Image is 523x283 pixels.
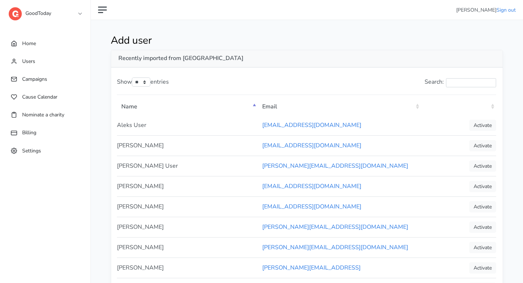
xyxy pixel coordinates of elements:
label: Search: [425,77,496,87]
a: Home [7,36,83,51]
span: Users [22,58,35,65]
a: [EMAIL_ADDRESS][DOMAIN_NAME] [262,203,361,211]
a: GoodToday [9,5,81,18]
a: Activate [469,262,496,274]
label: Show entries [117,77,169,87]
a: Activate [469,201,496,212]
a: [PERSON_NAME][EMAIL_ADDRESS][DOMAIN_NAME] [262,223,408,231]
a: Activate [469,222,496,233]
a: Activate [469,242,496,253]
td: [PERSON_NAME] [117,258,258,278]
a: Sign out [496,7,516,13]
span: Home [22,40,36,47]
span: Campaigns [22,76,47,83]
a: Activate [469,140,496,151]
select: Showentries [132,77,150,87]
strong: Recently imported from [GEOGRAPHIC_DATA] [118,54,243,62]
a: Settings [7,144,83,158]
td: [PERSON_NAME] [117,217,258,237]
a: Activate [469,160,496,172]
a: [PERSON_NAME][EMAIL_ADDRESS] [262,264,361,272]
td: [PERSON_NAME] [117,176,258,196]
td: [PERSON_NAME] [117,196,258,217]
td: [PERSON_NAME] [117,237,258,258]
a: [EMAIL_ADDRESS][DOMAIN_NAME] [262,182,361,190]
span: Cause Calendar [22,93,57,100]
span: Nominate a charity [22,111,64,118]
a: [PERSON_NAME][EMAIL_ADDRESS][DOMAIN_NAME] [262,243,408,251]
th: Email: activate to sort column ascending [258,97,421,115]
span: Settings [22,147,41,154]
input: Search: [446,78,496,87]
a: Billing [7,125,83,140]
h1: Add user [111,35,436,47]
th: : activate to sort column ascending [421,97,496,115]
a: Nominate a charity [7,108,83,122]
a: Users [7,54,83,68]
img: logo-dashboard-4662da770dd4bea1a8774357aa970c5cb092b4650ab114813ae74da458e76571.svg [9,7,22,20]
a: Cause Calendar [7,90,83,104]
a: [EMAIL_ADDRESS][DOMAIN_NAME] [262,141,361,150]
th: Name: activate to sort column descending [117,97,258,115]
span: Billing [22,129,36,136]
li: [PERSON_NAME] [456,6,516,14]
td: Aleks User [117,115,258,135]
td: [PERSON_NAME] [117,135,258,156]
a: Campaigns [7,72,83,86]
a: [PERSON_NAME][EMAIL_ADDRESS][DOMAIN_NAME] [262,162,408,170]
a: [EMAIL_ADDRESS][DOMAIN_NAME] [262,121,361,129]
a: Activate [469,181,496,192]
a: Activate [469,120,496,131]
td: [PERSON_NAME] User [117,156,258,176]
